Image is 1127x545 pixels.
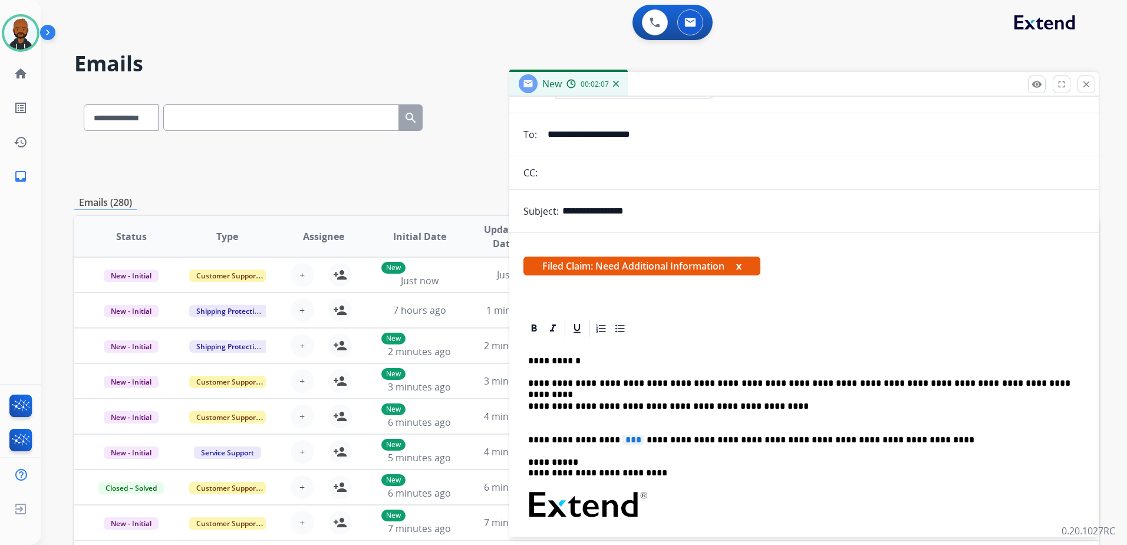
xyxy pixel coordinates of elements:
span: New - Initial [104,340,159,353]
mat-icon: list_alt [14,101,28,115]
button: + [291,369,314,393]
span: New - Initial [104,517,159,530]
mat-icon: person_add [333,409,347,423]
mat-icon: person_add [333,374,347,388]
span: New - Initial [104,270,159,282]
span: 2 minutes ago [484,339,547,352]
p: To: [523,127,537,142]
span: 1 minute ago [486,304,545,317]
span: Assignee [303,229,344,244]
span: Status [116,229,147,244]
span: + [299,480,305,494]
span: 3 minutes ago [484,375,547,388]
span: Customer Support [189,517,266,530]
p: New [381,403,406,415]
span: Updated Date [477,222,530,251]
button: + [291,511,314,534]
p: New [381,474,406,486]
span: + [299,339,305,353]
span: + [299,409,305,423]
span: New - Initial [104,376,159,388]
span: + [299,445,305,459]
mat-icon: fullscreen [1056,79,1067,90]
span: Just now [497,268,535,281]
div: Underline [568,320,586,337]
p: Emails (280) [74,195,137,210]
mat-icon: person_add [333,445,347,459]
button: + [291,334,314,357]
span: 7 minutes ago [388,522,451,535]
div: Ordered List [592,320,610,337]
span: 5 minutes ago [388,451,451,464]
div: Bold [525,320,543,337]
p: 0.20.1027RC [1062,524,1115,538]
span: Closed – Solved [98,482,164,494]
p: CC: [523,166,538,180]
mat-icon: home [14,67,28,81]
mat-icon: remove_red_eye [1032,79,1042,90]
mat-icon: close [1081,79,1092,90]
span: 7 minutes ago [484,516,547,529]
button: + [291,263,314,287]
span: Initial Date [393,229,446,244]
span: + [299,374,305,388]
mat-icon: person_add [333,268,347,282]
span: + [299,516,305,530]
span: New [542,77,562,90]
div: Italic [544,320,562,337]
span: New - Initial [104,305,159,317]
span: Filed Claim: Need Additional Information [523,257,760,275]
span: New - Initial [104,411,159,423]
span: 6 minutes ago [388,487,451,500]
p: New [381,262,406,274]
span: Customer Support [189,482,266,494]
mat-icon: history [14,135,28,149]
span: 4 minutes ago [484,410,547,423]
p: Subject: [523,204,559,218]
button: + [291,405,314,428]
span: + [299,303,305,317]
span: 6 minutes ago [484,481,547,494]
span: 2 minutes ago [388,345,451,358]
mat-icon: search [404,111,418,125]
button: x [736,259,742,273]
p: New [381,368,406,380]
span: + [299,268,305,282]
span: Customer Support [189,270,266,282]
span: Shipping Protection [189,340,270,353]
button: + [291,475,314,499]
span: Customer Support [189,376,266,388]
mat-icon: person_add [333,480,347,494]
span: New - Initial [104,446,159,459]
p: New [381,510,406,521]
span: 3 minutes ago [388,380,451,393]
mat-icon: person_add [333,303,347,317]
span: 00:02:07 [581,80,609,89]
mat-icon: person_add [333,516,347,530]
mat-icon: inbox [14,169,28,183]
button: + [291,298,314,322]
span: 7 hours ago [393,304,446,317]
span: 6 minutes ago [388,416,451,429]
p: New [381,333,406,344]
p: New [381,439,406,451]
div: Bullet List [611,320,629,337]
span: Customer Support [189,411,266,423]
img: avatar [4,17,37,50]
mat-icon: person_add [333,339,347,353]
span: Service Support [194,446,261,459]
h2: Emails [74,52,1099,75]
span: Just now [401,274,439,287]
span: 4 minutes ago [484,445,547,458]
button: + [291,440,314,464]
span: Shipping Protection [189,305,270,317]
span: Type [216,229,238,244]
